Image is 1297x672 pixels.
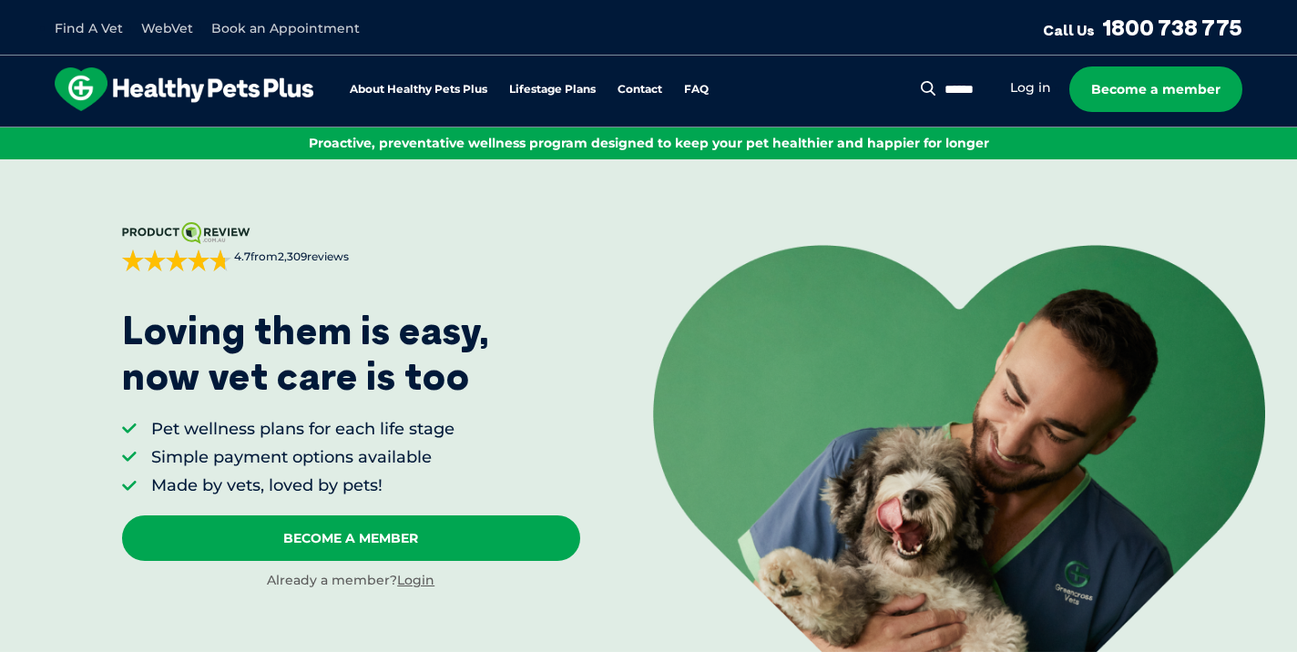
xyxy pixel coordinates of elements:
a: About Healthy Pets Plus [350,84,487,96]
a: WebVet [141,20,193,36]
li: Made by vets, loved by pets! [151,474,454,497]
img: hpp-logo [55,67,313,111]
div: 4.7 out of 5 stars [122,249,231,271]
a: Login [397,572,434,588]
li: Pet wellness plans for each life stage [151,418,454,441]
a: Lifestage Plans [509,84,596,96]
span: Proactive, preventative wellness program designed to keep your pet healthier and happier for longer [309,135,989,151]
button: Search [917,79,940,97]
img: <p>Loving them is easy, <br /> now vet care is too</p> [653,245,1265,652]
a: Book an Appointment [211,20,360,36]
a: Become a member [1069,66,1242,112]
span: from [231,249,349,265]
strong: 4.7 [234,249,250,263]
a: Log in [1010,79,1051,97]
a: Contact [618,84,662,96]
span: 2,309 reviews [278,249,349,263]
span: Call Us [1043,21,1095,39]
a: Become A Member [122,515,580,561]
div: Already a member? [122,572,580,590]
a: FAQ [684,84,709,96]
li: Simple payment options available [151,446,454,469]
a: 4.7from2,309reviews [122,222,580,271]
a: Find A Vet [55,20,123,36]
a: Call Us1800 738 775 [1043,14,1242,41]
p: Loving them is easy, now vet care is too [122,308,490,400]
